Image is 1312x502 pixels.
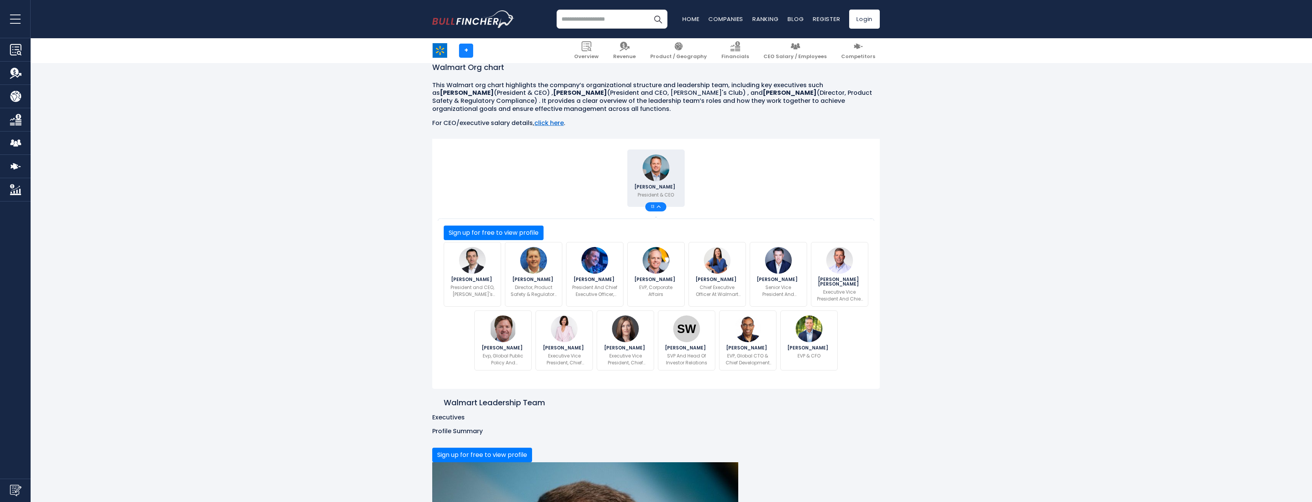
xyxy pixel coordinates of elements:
[643,154,669,181] img: Doug McMillon
[816,277,863,286] span: [PERSON_NAME] [PERSON_NAME]
[632,284,680,298] p: EVP, Corporate Affairs
[721,54,749,60] span: Financials
[512,277,555,282] span: [PERSON_NAME]
[566,242,623,307] a: John Furner [PERSON_NAME] President And Chief Executive Officer, Walmart U.s.
[433,43,447,58] img: WMT logo
[440,88,494,97] b: [PERSON_NAME]
[658,310,715,370] a: Stephanie Schiller Wissink [PERSON_NAME] SVP And Head Of Investor Relations
[536,310,593,370] a: Donna Morris [PERSON_NAME] Executive Vice President, Chief People Officer
[551,315,578,342] img: Donna Morris
[643,247,669,274] img: Dan Bartlett
[449,284,496,298] p: President and CEO, [PERSON_NAME]'s Club
[604,346,647,350] span: [PERSON_NAME]
[612,315,639,342] img: Rachel Brand
[726,346,769,350] span: [PERSON_NAME]
[665,346,708,350] span: [PERSON_NAME]
[432,10,514,28] a: Go to homepage
[780,310,838,370] a: John Rainey [PERSON_NAME] EVP & CFO
[444,226,544,240] button: Sign up for free to view profile
[673,315,700,342] img: Stephanie Schiller Wissink
[734,315,761,342] img: Suresh Kumar
[432,62,880,73] h1: Walmart Org chart
[482,346,525,350] span: [PERSON_NAME]
[543,346,586,350] span: [PERSON_NAME]
[510,284,557,298] p: Director, Product Safety & Regulatory Compliance
[849,10,880,29] a: Login
[788,15,804,23] a: Blog
[841,54,875,60] span: Competitors
[638,192,674,198] p: President & CEO
[704,247,731,274] img: Kathryn McLay
[719,310,776,370] a: Suresh Kumar [PERSON_NAME] EVP, Global CTO & Chief Development Officer
[451,277,494,282] span: [PERSON_NAME]
[763,88,817,97] b: [PERSON_NAME]
[490,315,516,342] img: Dan Bryant
[787,346,830,350] span: [PERSON_NAME]
[459,44,473,58] a: +
[553,88,607,97] b: [PERSON_NAME]
[520,247,547,274] img: Tommy Head
[826,247,853,274] img: John David Rainey
[627,149,685,207] a: Doug McMillon [PERSON_NAME] President & CEO 13
[837,38,880,63] a: Competitors
[432,414,880,422] p: Executives
[459,247,486,274] img: Chris Nicholas
[759,38,831,63] a: CEO Salary / Employees
[798,353,820,359] p: EVP & CFO
[634,277,677,282] span: [PERSON_NAME]
[755,284,802,298] p: Senior Vice President And Special Counsel, Financial Services And Technology Compliance
[752,15,778,23] a: Ranking
[432,119,880,127] p: For CEO/executive salary details, .
[540,353,588,366] p: Executive Vice President, Chief People Officer
[574,54,599,60] span: Overview
[765,247,792,274] img: Paul Hare
[757,277,800,282] span: [PERSON_NAME]
[816,289,863,302] p: Executive Vice President And Chief Financial Officer
[432,427,880,435] p: Profile Summary
[474,310,532,370] a: Dan Bryant [PERSON_NAME] Evp, Global Public Policy And Government Affairs
[717,38,754,63] a: Financials
[763,54,827,60] span: CEO Salary / Employees
[634,185,677,189] span: [PERSON_NAME]
[811,242,868,307] a: John David Rainey [PERSON_NAME] [PERSON_NAME] Executive Vice President And Chief Financial Officer
[613,54,636,60] span: Revenue
[627,242,685,307] a: Dan Bartlett [PERSON_NAME] EVP, Corporate Affairs
[571,284,619,298] p: President And Chief Executive Officer, Walmart U.s.
[573,277,617,282] span: [PERSON_NAME]
[597,310,654,370] a: Rachel Brand [PERSON_NAME] Executive Vice President, Chief Legal Officer, And Corporate Secretary
[581,247,608,274] img: John Furner
[479,353,527,366] p: Evp, Global Public Policy And Government Affairs
[650,54,707,60] span: Product / Geography
[646,38,711,63] a: Product / Geography
[693,284,741,298] p: Chief Executive Officer At Walmart International
[708,15,743,23] a: Companies
[602,353,649,366] p: Executive Vice President, Chief Legal Officer, And Corporate Secretary
[813,15,840,23] a: Register
[432,81,880,113] p: This Walmart org chart highlights the company’s organizational structure and leadership team, inc...
[505,242,562,307] a: Tommy Head [PERSON_NAME] Director, Product Safety & Regulatory Compliance
[444,398,545,408] h2: Walmart Leadership Team
[695,277,739,282] span: [PERSON_NAME]
[682,15,699,23] a: Home
[750,242,807,307] a: Paul Hare [PERSON_NAME] Senior Vice President And Special Counsel, Financial Services And Technol...
[663,353,710,366] p: SVP And Head Of Investor Relations
[444,242,501,307] a: Chris Nicholas [PERSON_NAME] President and CEO, [PERSON_NAME]'s Club
[609,38,640,63] a: Revenue
[689,242,746,307] a: Kathryn McLay [PERSON_NAME] Chief Executive Officer At Walmart International
[534,119,564,127] a: click here
[432,10,514,28] img: bullfincher logo
[432,448,532,462] button: Sign up for free to view profile
[651,205,657,209] span: 13
[796,315,822,342] img: John Rainey
[570,38,603,63] a: Overview
[724,353,772,366] p: EVP, Global CTO & Chief Development Officer
[648,10,667,29] button: Search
